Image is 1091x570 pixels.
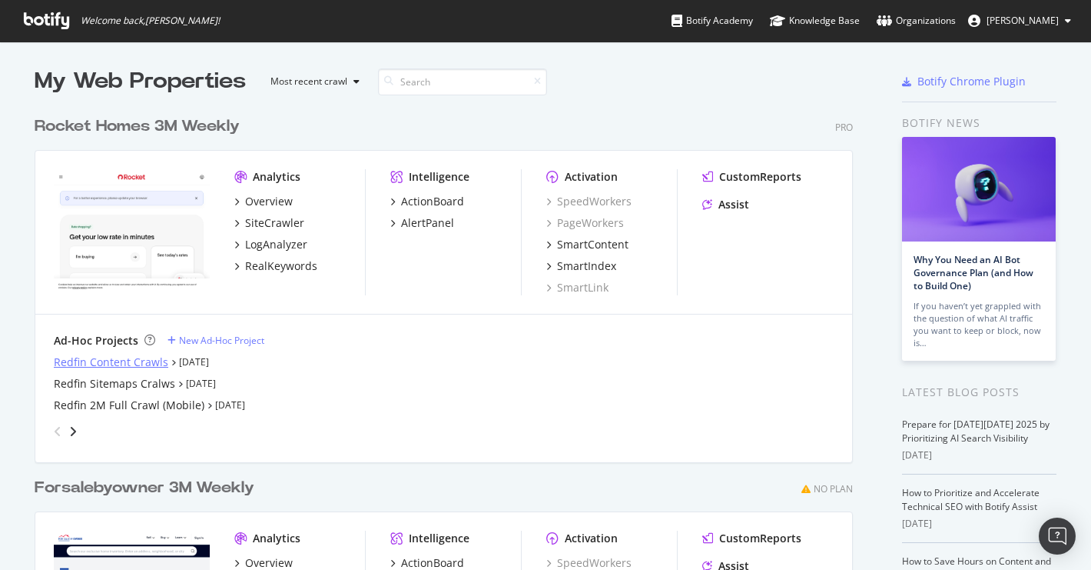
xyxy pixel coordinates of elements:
div: AlertPanel [401,215,454,231]
a: Rocket Homes 3M Weekly [35,115,246,138]
div: SmartIndex [557,258,616,274]
a: SiteCrawler [234,215,304,231]
div: Overview [245,194,293,209]
div: Botify Academy [672,13,753,28]
div: ActionBoard [401,194,464,209]
a: RealKeywords [234,258,317,274]
a: AlertPanel [390,215,454,231]
a: Redfin Sitemaps Cralws [54,376,175,392]
button: Most recent crawl [258,69,366,94]
div: angle-left [48,419,68,444]
div: [DATE] [902,448,1056,462]
div: LogAnalyzer [245,237,307,252]
a: Prepare for [DATE][DATE] 2025 by Prioritizing AI Search Visibility [902,418,1050,445]
div: Ad-Hoc Projects [54,333,138,348]
div: New Ad-Hoc Project [179,334,264,347]
div: RealKeywords [245,258,317,274]
div: Latest Blog Posts [902,384,1056,401]
a: Botify Chrome Plugin [902,74,1026,89]
div: No Plan [814,482,853,495]
div: Knowledge Base [770,13,860,28]
a: How to Prioritize and Accelerate Technical SEO with Botify Assist [902,486,1040,513]
a: CustomReports [702,531,801,546]
input: Search [378,68,547,95]
div: angle-right [68,424,78,439]
div: My Web Properties [35,66,246,97]
div: CustomReports [719,169,801,185]
a: Forsalebyowner 3M Weekly [35,477,260,499]
a: Redfin 2M Full Crawl (Mobile) [54,398,204,413]
img: www.rocket.com [54,169,210,294]
a: SmartContent [546,237,628,252]
a: ActionBoard [390,194,464,209]
a: CustomReports [702,169,801,185]
a: Assist [702,197,749,212]
div: Activation [565,169,618,185]
div: Assist [718,197,749,212]
span: Vlajko Knezic [987,14,1059,27]
a: [DATE] [215,398,245,412]
a: [DATE] [179,355,209,368]
a: Overview [234,194,293,209]
a: SpeedWorkers [546,194,632,209]
div: [DATE] [902,517,1056,531]
div: Pro [835,121,853,134]
div: SiteCrawler [245,215,304,231]
a: Why You Need an AI Bot Governance Plan (and How to Build One) [914,253,1033,292]
a: PageWorkers [546,215,624,231]
button: [PERSON_NAME] [956,8,1083,33]
div: Open Intercom Messenger [1039,518,1076,555]
div: Rocket Homes 3M Weekly [35,115,240,138]
div: Analytics [253,531,300,546]
div: Organizations [877,13,956,28]
a: Redfin Content Crawls [54,355,168,370]
div: Botify news [902,115,1056,132]
div: Most recent crawl [270,77,347,86]
a: [DATE] [186,377,216,390]
div: Analytics [253,169,300,185]
span: Welcome back, [PERSON_NAME] ! [81,15,220,27]
a: SmartIndex [546,258,616,274]
div: Forsalebyowner 3M Weekly [35,477,254,499]
a: SmartLink [546,280,609,295]
div: Intelligence [409,531,469,546]
div: CustomReports [719,531,801,546]
a: New Ad-Hoc Project [167,334,264,347]
div: Activation [565,531,618,546]
div: If you haven’t yet grappled with the question of what AI traffic you want to keep or block, now is… [914,300,1044,349]
img: Why You Need an AI Bot Governance Plan (and How to Build One) [902,137,1056,242]
div: Intelligence [409,169,469,185]
div: SmartContent [557,237,628,252]
a: LogAnalyzer [234,237,307,252]
div: Botify Chrome Plugin [917,74,1026,89]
